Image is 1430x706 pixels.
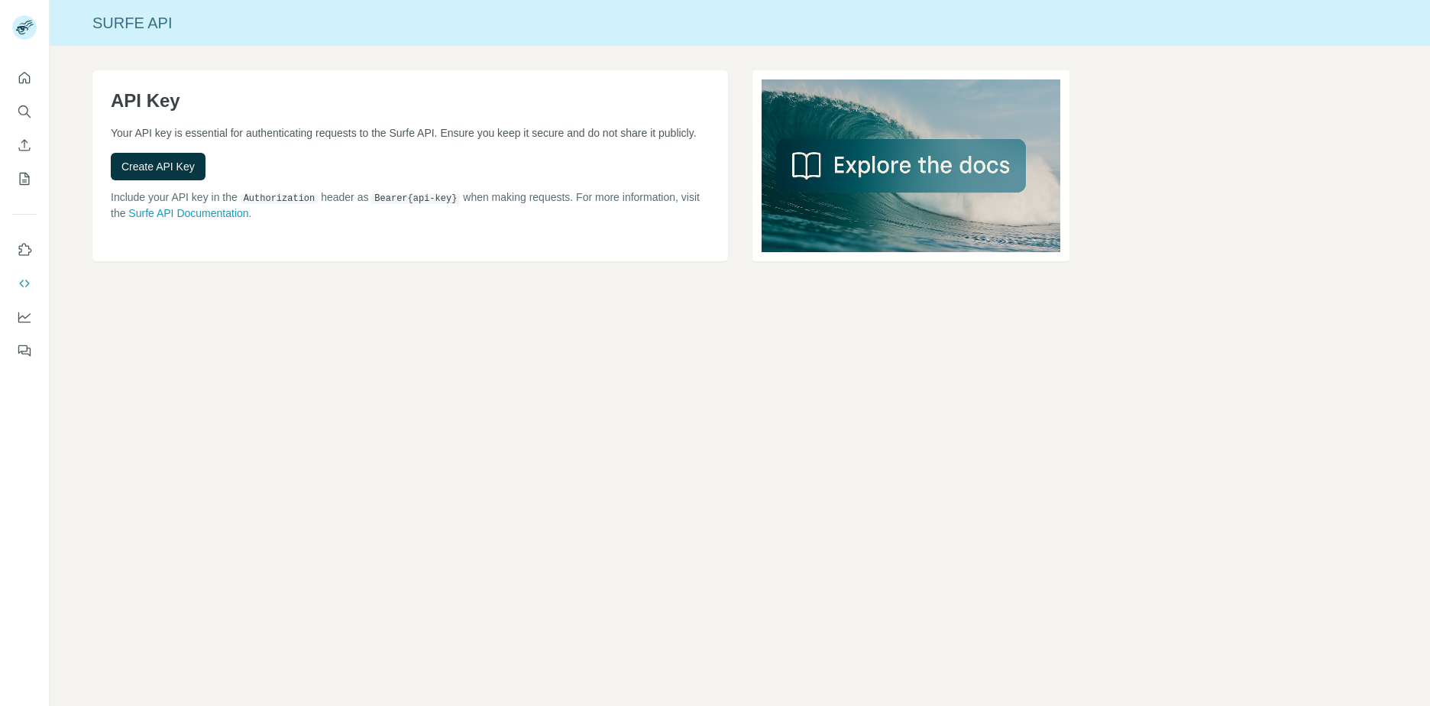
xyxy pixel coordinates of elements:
[12,337,37,364] button: Feedback
[12,165,37,193] button: My lists
[111,89,710,113] h1: API Key
[12,98,37,125] button: Search
[241,193,319,204] code: Authorization
[121,159,195,174] span: Create API Key
[111,153,205,180] button: Create API Key
[111,189,710,221] p: Include your API key in the header as when making requests. For more information, visit the .
[111,125,710,141] p: Your API key is essential for authenticating requests to the Surfe API. Ensure you keep it secure...
[128,207,248,219] a: Surfe API Documentation
[12,303,37,331] button: Dashboard
[12,270,37,297] button: Use Surfe API
[371,193,460,204] code: Bearer {api-key}
[50,12,1430,34] div: Surfe API
[12,64,37,92] button: Quick start
[12,131,37,159] button: Enrich CSV
[12,236,37,264] button: Use Surfe on LinkedIn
